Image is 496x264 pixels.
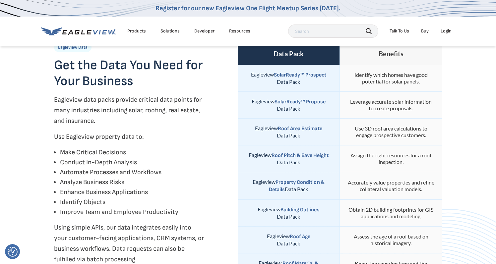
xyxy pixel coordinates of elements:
[238,227,340,253] td: Eagleview Data Pack
[54,43,92,52] p: Eagleview Data
[60,207,204,217] li: Improve Team and Employee Productivity
[272,152,329,158] a: Roof Pitch & Eave Height
[60,197,204,207] li: Identify Objects
[340,43,442,65] th: Benefits
[238,200,340,227] td: Eagleview Data Pack
[280,206,319,212] a: Building Outlines
[194,28,215,34] a: Developer
[54,94,204,126] p: Eagleview data packs provide critical data points for many industries including solar, roofing, r...
[54,132,204,142] p: Use Eagleview property data to:
[390,28,409,34] div: Talk To Us
[60,167,204,177] li: Automate Processes and Workflows
[340,172,442,200] td: Accurately value properties and refine collateral valuation models.
[60,187,204,197] li: Enhance Business Applications
[278,126,322,132] strong: Roof Area Estimate
[229,28,250,34] div: Resources
[421,28,429,34] a: Buy
[290,233,310,239] a: Roof Age
[275,99,280,105] strong: So
[274,71,326,78] a: SolarReady™ Prospect
[160,28,180,34] div: Solutions
[280,207,319,213] strong: Building Outlines
[60,177,204,187] li: Analyze Business Risks
[272,152,329,159] strong: Roof Pitch & Eave Height
[238,92,340,119] td: Eagleview Data Pack
[340,200,442,227] td: Obtain 2D building footprints for GIS applications and modeling.
[340,227,442,253] td: Assess the age of a roof based on historical imagery.
[8,247,18,257] img: Revisit consent button
[280,98,325,104] a: larReady™ Propose
[269,179,324,192] a: Property Condition & Details
[60,157,204,167] li: Conduct In-Depth Analysis
[238,172,340,200] td: Eagleview Data Pack
[278,125,322,131] a: Roof Area Estimate
[290,234,310,240] strong: Roof Age
[8,247,18,257] button: Consent Preferences
[155,4,341,12] a: Register for our new Eagleview One Flight Meetup Series [DATE].
[280,99,325,105] strong: larReady™ Propose
[60,147,204,157] li: Make Critical Decisions
[275,98,280,104] a: So
[340,119,442,145] td: Use 3D roof area calculations to engage prospective customers.
[238,119,340,145] td: Eagleview Data Pack
[340,145,442,172] td: Assign the right resources for a roof inspection.
[238,145,340,172] td: Eagleview Data Pack
[127,28,146,34] div: Products
[238,43,340,65] th: Data Pack
[340,65,442,92] td: Identify which homes have good potential for solar panels.
[54,57,204,89] h2: Get the Data You Need for Your Business
[288,25,378,38] input: Search
[441,28,452,34] div: Login
[340,92,442,119] td: Leverage accurate solar information to create proposals.
[274,72,326,78] strong: SolarReady™ Prospect
[238,65,340,92] td: Eagleview Data Pack
[269,179,324,193] strong: Property Condition & Details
